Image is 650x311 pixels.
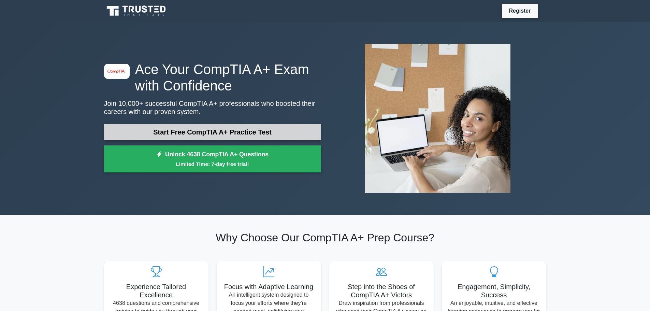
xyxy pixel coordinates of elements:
h5: Step into the Shoes of CompTIA A+ Victors [335,283,428,299]
a: Unlock 4638 CompTIA A+ QuestionsLimited Time: 7-day free trial! [104,145,321,173]
h5: Experience Tailored Excellence [110,283,203,299]
a: Register [505,6,535,15]
p: Join 10,000+ successful CompTIA A+ professionals who boosted their careers with our proven system. [104,99,321,116]
h2: Why Choose Our CompTIA A+ Prep Course? [104,231,546,244]
h5: Focus with Adaptive Learning [222,283,316,291]
small: Limited Time: 7-day free trial! [113,160,313,168]
h5: Engagement, Simplicity, Success [447,283,541,299]
h1: Ace Your CompTIA A+ Exam with Confidence [104,61,321,94]
a: Start Free CompTIA A+ Practice Test [104,124,321,140]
